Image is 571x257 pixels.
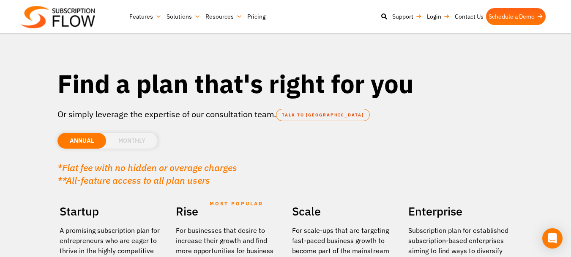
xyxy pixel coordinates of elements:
[164,8,203,25] a: Solutions
[57,161,237,174] em: *Flat fee with no hidden or overage charges
[408,202,512,221] h2: Enterprise
[203,8,245,25] a: Resources
[57,108,514,121] p: Or simply leverage the expertise of our consultation team.
[57,68,514,99] h1: Find a plan that's right for you
[57,133,106,149] li: ANNUAL
[57,174,210,186] em: **All-feature access to all plan users
[390,8,424,25] a: Support
[21,6,95,28] img: Subscriptionflow
[276,109,370,121] a: TALK TO [GEOGRAPHIC_DATA]
[292,202,396,221] h2: Scale
[127,8,164,25] a: Features
[176,202,279,221] h2: Rise
[452,8,486,25] a: Contact Us
[210,194,263,213] span: MOST POPULAR
[106,133,158,149] li: MONTHLY
[245,8,268,25] a: Pricing
[486,8,546,25] a: Schedule a Demo
[542,228,563,249] div: Open Intercom Messenger
[424,8,452,25] a: Login
[60,202,163,221] h2: Startup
